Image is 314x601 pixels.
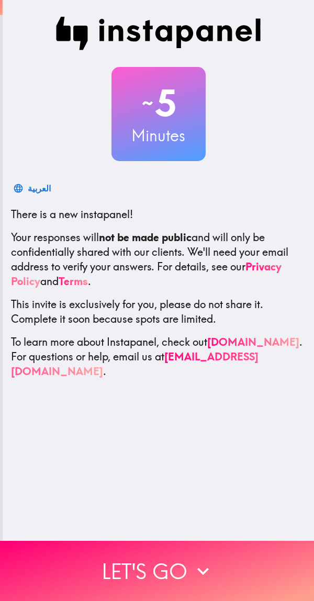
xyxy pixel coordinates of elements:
[11,260,282,288] a: Privacy Policy
[11,350,259,378] a: [EMAIL_ADDRESS][DOMAIN_NAME]
[11,208,133,221] span: There is a new instapanel!
[99,231,192,244] b: not be made public
[11,178,55,199] button: العربية
[56,17,261,50] img: Instapanel
[28,181,51,196] div: العربية
[11,297,306,326] p: This invite is exclusively for you, please do not share it. Complete it soon because spots are li...
[11,335,306,379] p: To learn more about Instapanel, check out . For questions or help, email us at .
[111,124,206,146] h3: Minutes
[111,82,206,124] h2: 5
[140,87,155,119] span: ~
[207,335,299,348] a: [DOMAIN_NAME]
[59,275,88,288] a: Terms
[11,230,306,289] p: Your responses will and will only be confidentially shared with our clients. We'll need your emai...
